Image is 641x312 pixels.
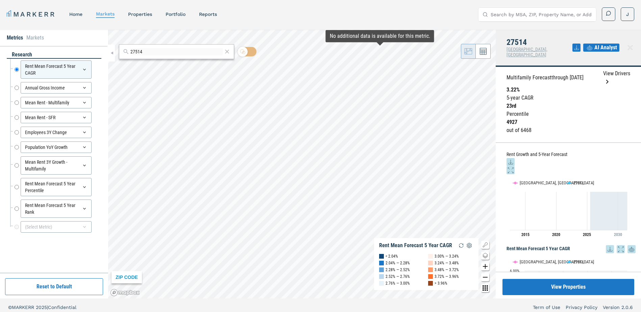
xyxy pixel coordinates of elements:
tspan: 2030 [614,232,622,237]
button: Show 27514 [567,180,584,185]
strong: 23rd [507,103,516,109]
a: MARKERR [7,9,56,19]
img: Settings [465,241,473,250]
div: ZIP CODE [112,271,142,283]
canvas: Map [108,30,496,298]
span: through [DATE] [551,74,584,81]
a: Mapbox logo [110,289,140,296]
p: 5-year CAGR [507,94,630,102]
span: Confidential [48,305,76,310]
img: Reload Legend [457,241,465,250]
input: Search by MSA, ZIP, Property Name, or Address [491,8,592,21]
a: markets [96,11,115,17]
div: Annual Gross Income [21,82,92,94]
button: Show/Hide Legend Map Button [481,241,489,249]
div: Employees 3Y Change [21,127,92,138]
button: Other options map button [481,284,489,292]
div: research [7,51,101,59]
strong: 3.22% [507,86,520,93]
a: reports [199,11,217,17]
div: (Select Metric) [21,221,92,233]
a: Privacy Policy [566,304,597,311]
tspan: 2015 [521,232,529,237]
a: Portfolio [166,11,186,17]
a: Version 2.0.6 [603,304,633,311]
button: Show Durham-Chapel Hill, NC [513,180,560,185]
span: © [8,305,12,310]
strong: 4927 [507,119,517,125]
h5: Rent Mean Forecast 5 Year CAGR [507,245,636,253]
tspan: 2020 [552,232,560,237]
span: 2025 | [36,305,48,310]
div: 2.76% — 3.00% [386,280,410,287]
tspan: 2025 [583,232,591,237]
div: Mean Rent - SFR [21,112,92,123]
button: Show Durham-Chapel Hill, NC [513,259,560,264]
div: 3.24% — 3.48% [435,260,459,266]
h5: Rent Growth and 5-Year Forecast [507,151,636,174]
a: properties [128,11,152,17]
button: Reset to Default [5,278,103,295]
p: out of 6468 [507,126,630,134]
span: AI Analyst [594,44,617,52]
text: 6.00% [510,269,520,274]
div: Rent Mean Forecast 5 Year CAGR [379,242,452,249]
div: Rent Growth and 5-Year Forecast. Highcharts interactive chart. [507,174,636,242]
div: 3.00% — 3.24% [435,253,459,260]
div: 3.48% — 3.72% [435,266,459,273]
span: [GEOGRAPHIC_DATA], [GEOGRAPHIC_DATA] [507,47,547,57]
button: View Properties [502,279,634,295]
div: 2.28% — 2.52% [386,266,410,273]
button: Zoom out map button [481,273,489,281]
div: 2.04% — 2.28% [386,260,410,266]
li: Metrics [7,34,23,42]
button: Show 27514 [567,259,584,264]
span: J [626,11,629,18]
div: < 2.04% [386,253,398,260]
button: Zoom in map button [481,262,489,270]
div: Rent Mean Forecast 5 Year Percentile [21,178,92,196]
a: Term of Use [533,304,560,311]
div: Map Tooltip Content [330,33,430,40]
div: Population YoY Growth [21,141,92,153]
div: 2.52% — 2.76% [386,273,410,280]
p: Multifamily Forecast [507,74,584,82]
div: 3.72% — 3.96% [435,273,459,280]
div: Mean Rent 3Y Growth - Multifamily [21,156,92,175]
div: > 3.96% [435,280,447,287]
div: Mean Rent - Multifamily [21,97,92,108]
span: MARKERR [12,305,36,310]
p: Percentile [507,110,630,118]
h4: 27514 [507,38,572,47]
button: Change style map button [481,252,489,260]
input: Search by MSA or ZIP Code [130,48,223,55]
button: J [621,7,634,21]
div: Rent Mean Forecast 5 Year CAGR [21,60,92,79]
div: Rent Mean Forecast 5 Year Rank [21,200,92,218]
a: home [69,11,82,17]
svg: Interactive chart [507,174,631,242]
li: Markets [26,34,44,42]
button: AI Analyst [583,44,619,52]
a: View Drivers [603,70,630,86]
